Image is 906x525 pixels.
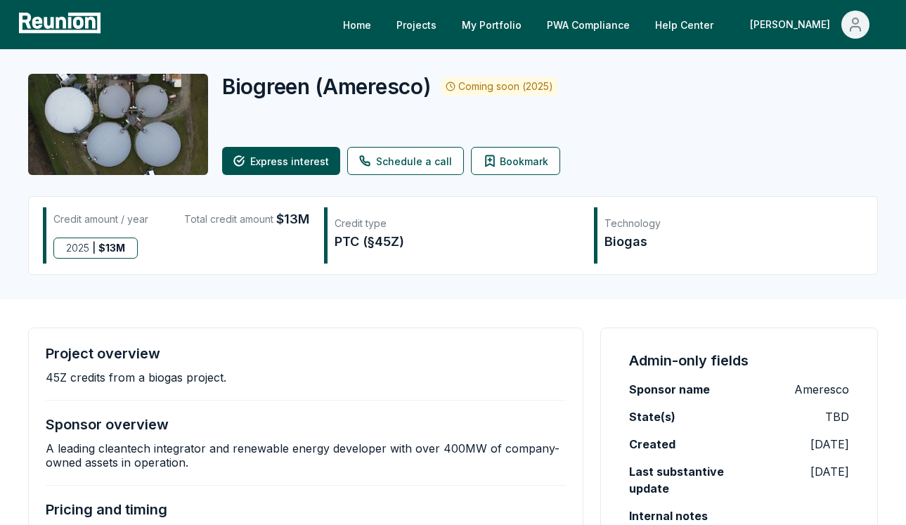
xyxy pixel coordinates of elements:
div: Credit amount / year [53,209,148,229]
button: Express interest [222,147,340,175]
h4: Pricing and timing [46,501,167,518]
p: [DATE] [810,436,849,453]
h4: Admin-only fields [629,351,749,370]
label: Sponsor name [629,381,710,398]
span: $ 13M [98,238,125,258]
span: | [92,238,96,258]
p: TBD [825,408,849,425]
div: Technology [604,216,848,231]
label: State(s) [629,408,675,425]
h4: Sponsor overview [46,416,169,433]
div: Biogas [604,232,848,252]
label: Internal notes [629,507,708,524]
a: Schedule a call [347,147,464,175]
p: [DATE] [810,463,849,480]
a: Home [332,11,382,39]
p: Ameresco [794,381,849,398]
button: Bookmark [471,147,560,175]
label: Created [629,436,675,453]
a: Help Center [644,11,725,39]
nav: Main [332,11,892,39]
div: Credit type [335,216,578,231]
span: 2025 [66,238,89,258]
a: PWA Compliance [536,11,641,39]
span: ( Ameresco ) [315,74,431,99]
div: [PERSON_NAME] [750,11,836,39]
p: Coming soon (2025) [458,79,553,93]
p: 45Z credits from a biogas project. [46,370,226,384]
p: A leading cleantech integrator and renewable energy developer with over 400MW of company-owned as... [46,441,566,469]
div: Total credit amount [184,209,309,229]
div: PTC (§45Z) [335,232,578,252]
img: Biogreen [28,74,208,175]
a: My Portfolio [451,11,533,39]
span: $13M [276,209,309,229]
a: Projects [385,11,448,39]
button: [PERSON_NAME] [739,11,881,39]
label: Last substantive update [629,463,739,497]
h2: Biogreen [222,74,431,99]
h4: Project overview [46,345,160,362]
